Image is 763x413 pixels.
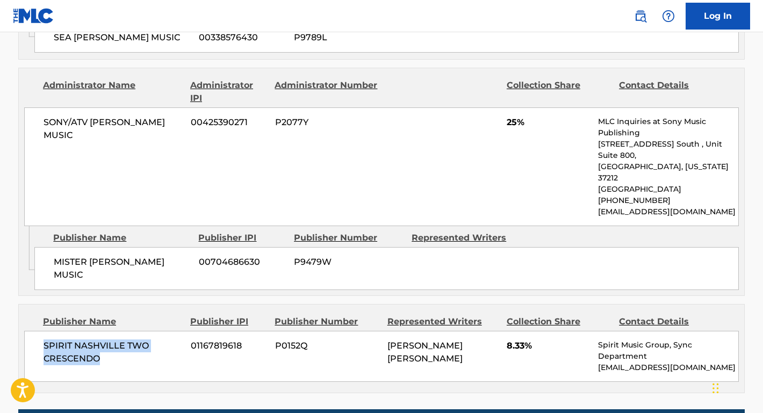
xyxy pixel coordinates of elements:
[387,340,463,364] span: [PERSON_NAME] [PERSON_NAME]
[598,339,738,362] p: Spirit Music Group, Sync Department
[191,116,267,129] span: 00425390271
[507,116,590,129] span: 25%
[598,184,738,195] p: [GEOGRAPHIC_DATA]
[598,195,738,206] p: [PHONE_NUMBER]
[712,372,719,404] div: Glisser
[709,361,763,413] div: Widget de chat
[598,362,738,373] p: [EMAIL_ADDRESS][DOMAIN_NAME]
[598,161,738,184] p: [GEOGRAPHIC_DATA], [US_STATE] 37212
[43,315,182,328] div: Publisher Name
[275,339,379,352] span: P0152Q
[619,79,723,105] div: Contact Details
[598,139,738,161] p: [STREET_ADDRESS] South , Unit Suite 800,
[191,339,267,352] span: 01167819618
[662,10,675,23] img: help
[630,5,651,27] a: Public Search
[44,116,183,142] span: SONY/ATV [PERSON_NAME] MUSIC
[53,231,190,244] div: Publisher Name
[190,315,267,328] div: Publisher IPI
[507,79,611,105] div: Collection Share
[507,339,590,352] span: 8.33%
[54,31,191,44] span: SEA [PERSON_NAME] MUSIC
[387,315,499,328] div: Represented Writers
[275,116,379,129] span: P2077Y
[198,231,286,244] div: Publisher IPI
[619,315,723,328] div: Contact Details
[294,31,404,44] span: P9789L
[598,206,738,218] p: [EMAIL_ADDRESS][DOMAIN_NAME]
[199,256,286,269] span: 00704686630
[44,339,183,365] span: SPIRIT NASHVILLE TWO CRESCENDO
[43,79,182,105] div: Administrator Name
[412,231,521,244] div: Represented Writers
[199,31,286,44] span: 00338576430
[709,361,763,413] iframe: Chat Widget
[294,231,404,244] div: Publisher Number
[507,315,611,328] div: Collection Share
[686,3,750,30] a: Log In
[634,10,647,23] img: search
[275,79,379,105] div: Administrator Number
[190,79,267,105] div: Administrator IPI
[54,256,191,281] span: MISTER [PERSON_NAME] MUSIC
[658,5,679,27] div: Help
[275,315,379,328] div: Publisher Number
[598,116,738,139] p: MLC Inquiries at Sony Music Publishing
[13,8,54,24] img: MLC Logo
[294,256,404,269] span: P9479W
